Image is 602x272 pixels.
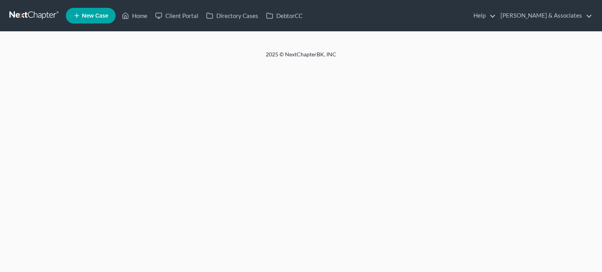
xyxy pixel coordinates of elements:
div: 2025 © NextChapterBK, INC [78,50,524,65]
a: Client Portal [151,9,202,23]
a: [PERSON_NAME] & Associates [497,9,592,23]
a: Help [470,9,496,23]
a: DebtorCC [262,9,306,23]
a: Home [118,9,151,23]
a: Directory Cases [202,9,262,23]
new-legal-case-button: New Case [66,8,116,23]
